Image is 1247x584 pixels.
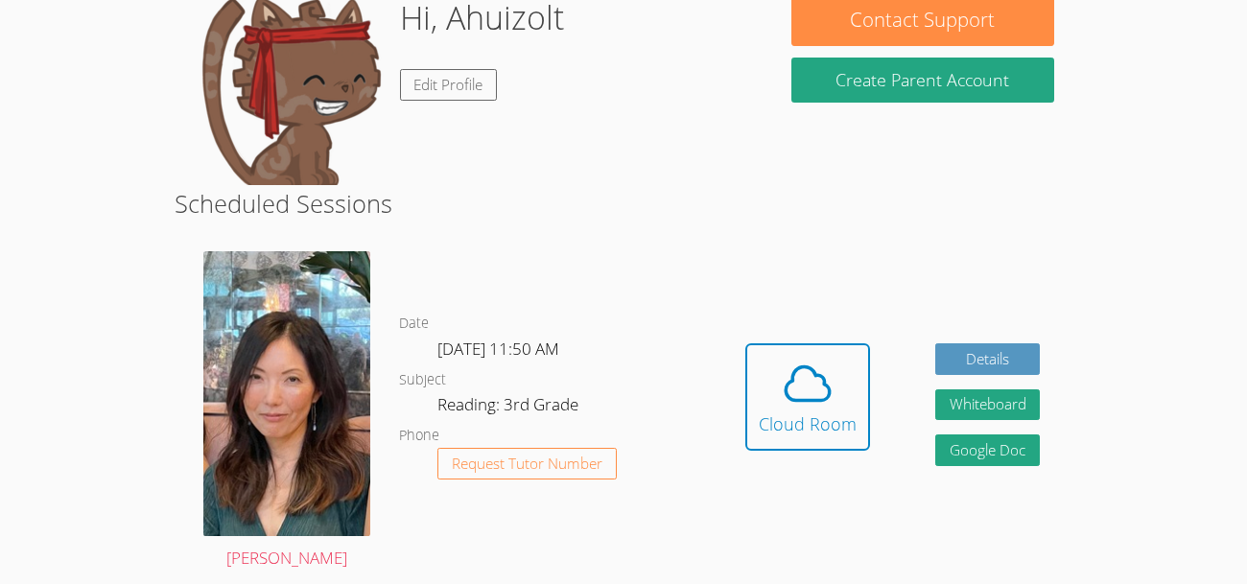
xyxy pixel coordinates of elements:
[399,312,429,336] dt: Date
[175,185,1072,222] h2: Scheduled Sessions
[203,251,370,536] img: avatar.png
[452,456,602,471] span: Request Tutor Number
[745,343,870,451] button: Cloud Room
[203,251,370,572] a: [PERSON_NAME]
[400,69,498,101] a: Edit Profile
[399,424,439,448] dt: Phone
[437,448,617,479] button: Request Tutor Number
[759,410,857,437] div: Cloud Room
[791,58,1055,103] button: Create Parent Account
[399,368,446,392] dt: Subject
[437,338,559,360] span: [DATE] 11:50 AM
[935,434,1041,466] a: Google Doc
[935,389,1041,421] button: Whiteboard
[437,391,582,424] dd: Reading: 3rd Grade
[935,343,1041,375] a: Details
